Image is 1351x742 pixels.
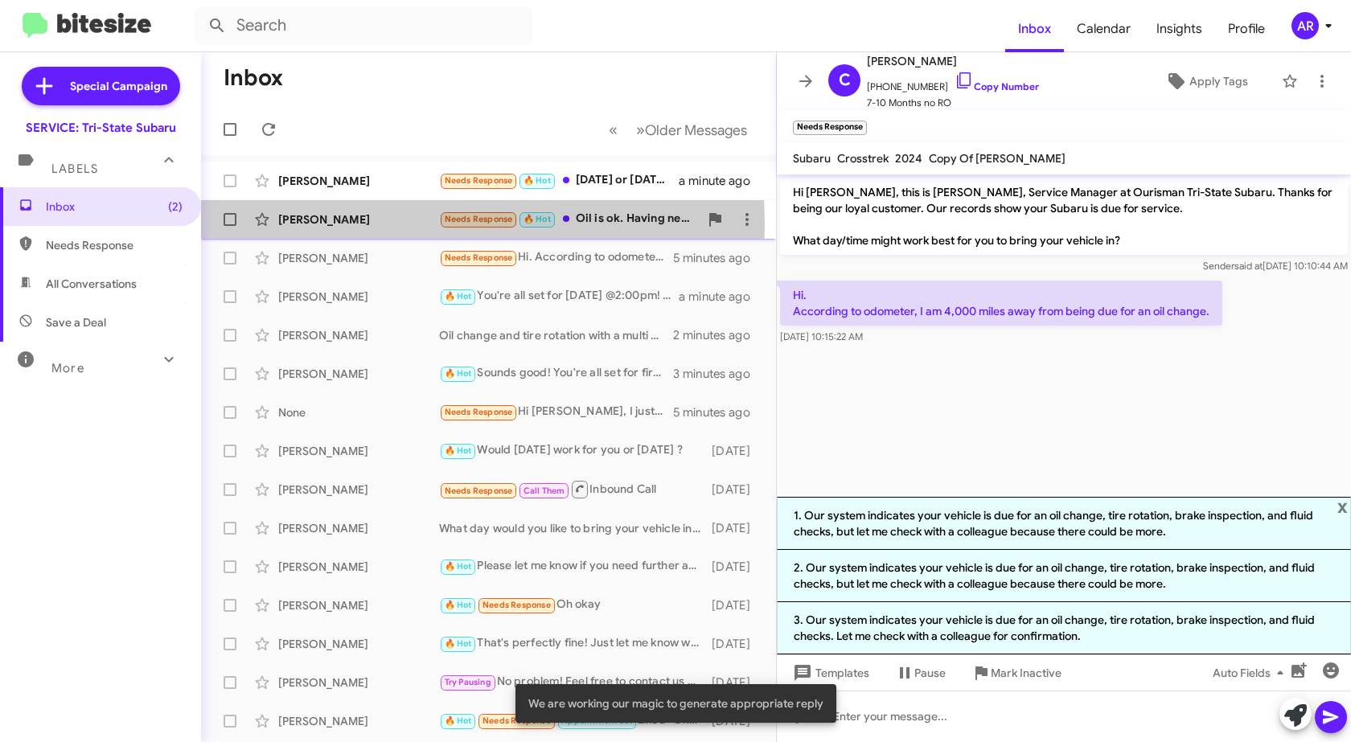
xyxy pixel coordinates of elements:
button: Templates [777,658,882,687]
div: [PERSON_NAME] [278,520,439,536]
nav: Page navigation example [600,113,757,146]
span: Special Campaign [70,78,167,94]
div: a minute ago [679,289,763,305]
span: Copy Of [PERSON_NAME] [929,151,1066,166]
span: 🔥 Hot [445,715,472,726]
button: Next [626,113,757,146]
button: Apply Tags [1138,67,1274,96]
span: [PERSON_NAME] [867,51,1039,71]
span: (2) [168,199,183,215]
div: Hi. According to odometer, I am 4,000 miles away from being due for an oil change. [439,248,673,267]
span: Mark Inactive [991,658,1061,687]
span: » [636,120,645,140]
div: [PERSON_NAME] [278,559,439,575]
span: 🔥 Hot [445,600,472,610]
span: Crosstrek [837,151,889,166]
a: Special Campaign [22,67,180,105]
div: Inbound Call [439,479,710,499]
span: C [839,68,851,93]
div: Please let me know if you need further assistance. [439,557,710,576]
div: What day would you like to bring your vehicle in for service? [439,520,710,536]
span: x [1337,497,1348,516]
span: Insights [1144,6,1215,52]
input: Search [195,6,532,45]
span: 🔥 Hot [445,638,472,649]
div: None [278,404,439,420]
div: a minute ago [679,173,763,189]
div: [DATE] [710,443,763,459]
div: [PERSON_NAME] [278,211,439,228]
div: [PERSON_NAME] [278,674,439,691]
span: 🔥 Hot [445,561,472,572]
div: [PERSON_NAME] [278,597,439,613]
p: Hi [PERSON_NAME], this is [PERSON_NAME], Service Manager at Ourisman Tri-State Subaru. Thanks for... [780,178,1348,255]
span: Needs Response [445,407,513,417]
span: Needs Response [445,214,513,224]
span: Auto Fields [1213,658,1290,687]
div: 3 minutes ago [673,366,763,382]
span: Apply Tags [1189,67,1248,96]
div: [DATE] [710,559,763,575]
div: [PERSON_NAME] [278,250,439,266]
div: That's perfectly fine! Just let me know when you're ready to schedule your appointment, and I'll ... [439,634,710,653]
div: [PERSON_NAME] [278,443,439,459]
div: Oh okay [439,596,710,614]
div: [PERSON_NAME] [278,482,439,498]
div: 2 minutes ago [673,327,763,343]
span: Needs Response [445,175,513,186]
span: said at [1234,260,1263,272]
div: Liked “Okay thanks you're all set. For the detailing, we ask that you make sure everything is tak... [439,711,710,730]
span: Save a Deal [46,314,106,330]
span: Needs Response [482,600,551,610]
div: Oil is ok. Having new tires installed [DATE] due to road hazard damage to driver side rear. [439,210,699,228]
span: [PHONE_NUMBER] [867,71,1039,95]
button: Auto Fields [1200,658,1303,687]
button: Previous [599,113,627,146]
span: [DATE] 10:15:22 AM [780,330,863,342]
span: Subaru [793,151,831,166]
span: 🔥 Hot [524,175,551,186]
span: Needs Response [46,237,183,253]
div: [PERSON_NAME] [278,636,439,652]
li: 1. Our system indicates your vehicle is due for an oil change, tire rotation, brake inspection, a... [777,497,1351,550]
span: Sender [DATE] 10:10:44 AM [1203,260,1348,272]
div: [PERSON_NAME] [278,327,439,343]
div: [DATE] [710,636,763,652]
button: Pause [882,658,959,687]
div: Oil change and tire rotation with a multi point inspection [439,327,673,343]
div: [PERSON_NAME] [278,173,439,189]
span: Pause [914,658,946,687]
div: 5 minutes ago [673,404,763,420]
span: Try Pausing [445,677,491,687]
span: Needs Response [482,715,551,726]
div: Sounds good! You're all set for first available [DATE] morning! [439,364,673,383]
span: More [51,361,84,375]
span: Labels [51,162,98,176]
small: Needs Response [793,121,867,135]
div: Would [DATE] work for you or [DATE] ? [439,441,710,460]
div: AR [1291,12,1319,39]
div: No problem! Feel free to contact us whenever you're ready to schedule for service. We're here to ... [439,673,710,691]
span: 🔥 Hot [445,291,472,301]
a: Copy Number [955,80,1039,92]
span: Needs Response [445,252,513,263]
span: 🔥 Hot [445,445,472,456]
div: [PERSON_NAME] [278,713,439,729]
button: AR [1278,12,1333,39]
div: [DATE] [710,482,763,498]
div: Hi [PERSON_NAME], I just brought my car in [DATE]. Are you referring to the tires and rain guards... [439,403,673,421]
div: SERVICE: Tri-State Subaru [26,120,176,136]
button: Mark Inactive [959,658,1074,687]
a: Calendar [1064,6,1144,52]
div: [DATE] [710,520,763,536]
a: Inbox [1005,6,1064,52]
div: [PERSON_NAME] [278,366,439,382]
h1: Inbox [224,65,283,91]
span: Templates [790,658,869,687]
span: Needs Response [445,486,513,496]
div: You're all set for [DATE] @2:00pm! 👍 [439,287,679,305]
span: Profile [1215,6,1278,52]
span: Inbox [46,199,183,215]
